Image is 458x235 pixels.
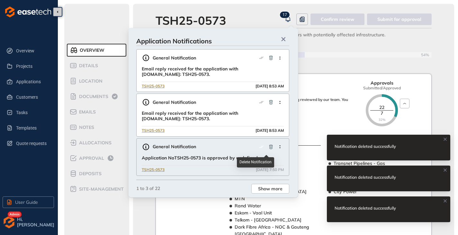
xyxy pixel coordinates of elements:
span: Hi, [PERSON_NAME] [17,217,55,228]
span: Eskom - Vaal Unit [235,210,272,216]
div: Notification deleted successfully [335,204,404,212]
div: Notification deleted successfully [335,173,404,181]
button: TSH25-0573 [142,83,165,89]
span: MTN [235,196,245,202]
span: General Notification [153,55,196,61]
span: Emails [77,109,96,115]
span: Notes [77,125,94,130]
h4: Application Notifications [136,37,278,45]
span: 54% [421,53,432,57]
span: 1 to 3 of 22 [136,186,160,191]
span: 7 [285,13,287,17]
span: Approval [77,156,104,161]
span: Applications [16,75,49,88]
span: Documents [77,94,108,99]
span: 1 [283,13,285,17]
span: Details [77,63,98,68]
span: [DATE] 8:53 AM [256,128,284,133]
button: User Guide [3,196,54,208]
p: Email reply received for the application with [DOMAIN_NAME]: TSH25-0573. [142,111,270,122]
img: avatar [3,216,15,229]
span: Location [77,78,103,84]
span: [DATE] 7:50 PM [256,167,284,172]
span: General Notification [153,100,196,105]
button: TSH25-0573 [142,128,165,134]
span: Projects [16,60,49,73]
span: Overview [78,48,104,53]
button: Show more [251,184,289,194]
p: Application NoTSH25-0573 is approved by undefined. [142,155,270,161]
span: Deposits [77,171,102,176]
span: General Notification [153,144,196,149]
div: Notification deleted successfully [335,142,404,150]
span: site-management [77,186,124,192]
span: Quote requests [16,137,49,150]
span: Approvals [371,80,393,86]
span: Submitted/Approved [363,86,401,90]
p: Email reply received for the application with [DOMAIN_NAME]: TSH25-0573. [142,66,270,77]
img: logo [5,6,51,17]
span: Customers [16,91,49,104]
span: Telkom - [GEOGRAPHIC_DATA] [235,217,301,223]
span: Rand Water [235,203,261,209]
span: Show more [258,185,283,192]
span: [DATE] 8:53 AM [256,84,284,88]
span: User Guide [15,199,38,206]
sup: 17 [280,12,290,18]
span: 32% [379,118,385,122]
div: Delete Notification [237,157,274,167]
span: Overview [16,44,49,57]
button: TSH25-0573 [142,167,165,173]
div: TSH25-0573 [156,14,226,27]
span: Tasks [16,106,49,119]
span: Templates [16,122,49,134]
span: allocations [77,140,112,146]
